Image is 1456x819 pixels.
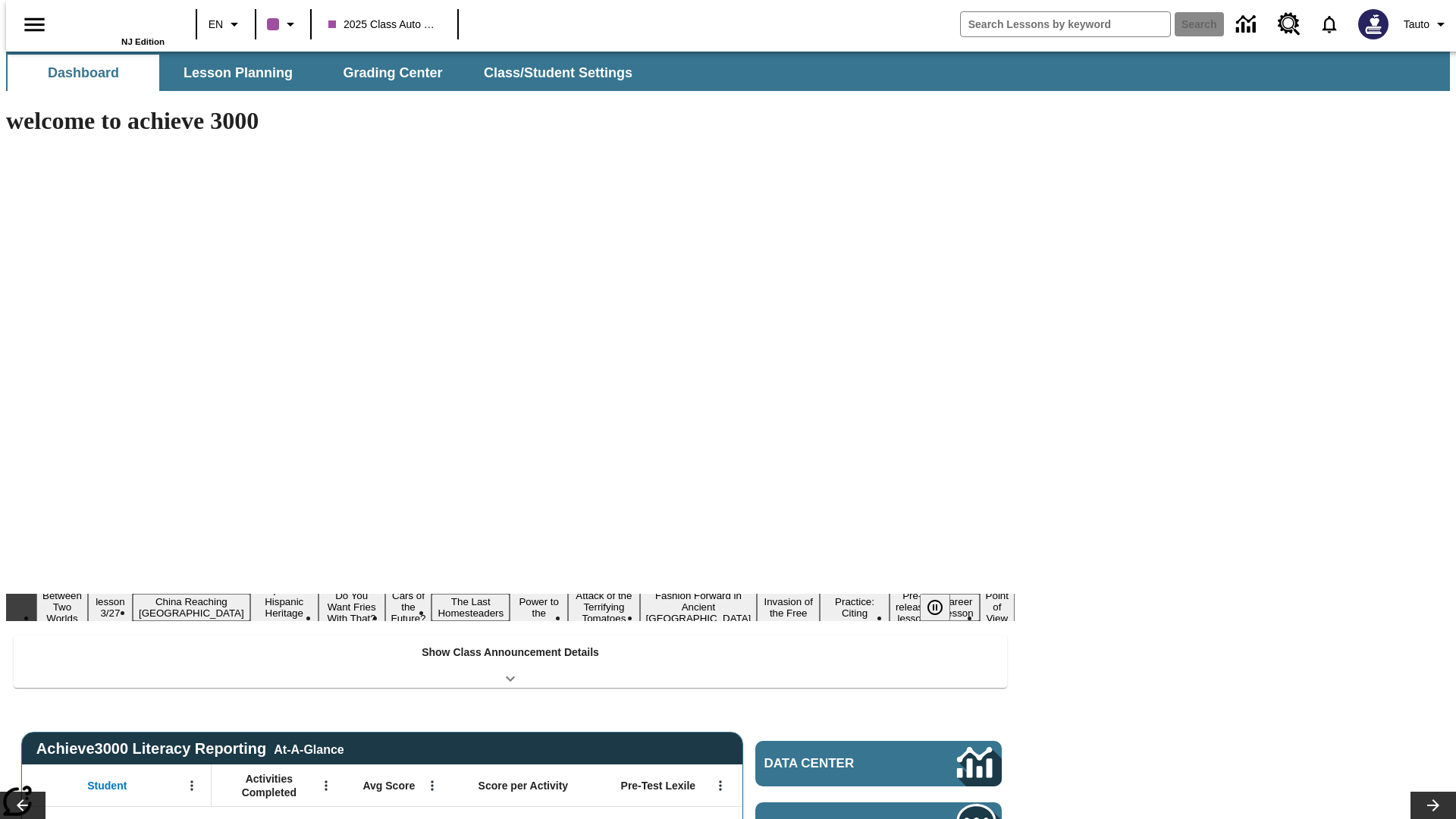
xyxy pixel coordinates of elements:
span: Dashboard [48,64,119,82]
button: Profile/Settings [1398,11,1456,38]
span: Class/Student Settings [484,64,632,82]
span: Pre-Test Lexile [621,779,696,792]
p: Show Class Announcement Details [422,645,599,661]
button: Grading Center [317,55,469,91]
h1: welcome to achieve 3000 [6,107,1015,135]
div: At-A-Glance [274,740,344,757]
button: Open Menu [180,774,203,797]
a: Home [66,7,165,37]
button: Slide 12 Mixed Practice: Citing Evidence [820,582,890,632]
button: Open side menu [12,2,57,47]
button: Slide 10 Fashion Forward in Ancient Rome [640,588,758,626]
button: Slide 1 Between Two Worlds [36,588,88,626]
span: Grading Center [343,64,442,82]
div: SubNavbar [6,55,646,91]
span: Tauto [1404,17,1429,33]
span: Student [87,779,127,792]
button: Slide 7 The Last Homesteaders [431,594,510,621]
span: Data Center [764,756,906,771]
button: Open Menu [421,774,444,797]
a: Resource Center, Will open in new tab [1269,4,1310,45]
div: Pause [920,594,965,621]
span: 2025 Class Auto Grade 13 [328,17,441,33]
span: Achieve3000 Literacy Reporting [36,740,344,758]
a: Data Center [1227,4,1269,45]
span: Score per Activity [479,779,569,792]
button: Dashboard [8,55,159,91]
input: search field [961,12,1170,36]
button: Slide 2 Test lesson 3/27 en [88,582,133,632]
span: EN [209,17,223,33]
div: SubNavbar [6,52,1450,91]
button: Class/Student Settings [472,55,645,91]
button: Language: EN, Select a language [202,11,250,38]
img: Avatar [1358,9,1389,39]
button: Pause [920,594,950,621]
a: Notifications [1310,5,1349,44]
button: Slide 3 China Reaching New Heights [133,594,250,621]
button: Slide 13 Pre-release lesson [890,588,935,626]
button: Open Menu [709,774,732,797]
button: Slide 8 Solar Power to the People [510,582,568,632]
button: Class color is purple. Change class color [261,11,306,38]
span: Lesson Planning [184,64,293,82]
a: Data Center [755,741,1002,786]
button: Slide 5 Do You Want Fries With That? [318,588,385,626]
button: Slide 9 Attack of the Terrifying Tomatoes [568,588,639,626]
span: Avg Score [362,779,415,792]
button: Slide 15 Point of View [980,588,1015,626]
span: NJ Edition [121,37,165,46]
div: Home [66,5,165,46]
button: Slide 6 Cars of the Future? [385,588,432,626]
button: Lesson carousel, Next [1410,792,1456,819]
button: Select a new avatar [1349,5,1398,44]
button: Open Menu [315,774,337,797]
button: Slide 4 ¡Viva Hispanic Heritage Month! [250,582,318,632]
span: Activities Completed [219,772,319,799]
button: Lesson Planning [162,55,314,91]
button: Slide 11 The Invasion of the Free CD [757,582,820,632]
div: Show Class Announcement Details [14,635,1007,688]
